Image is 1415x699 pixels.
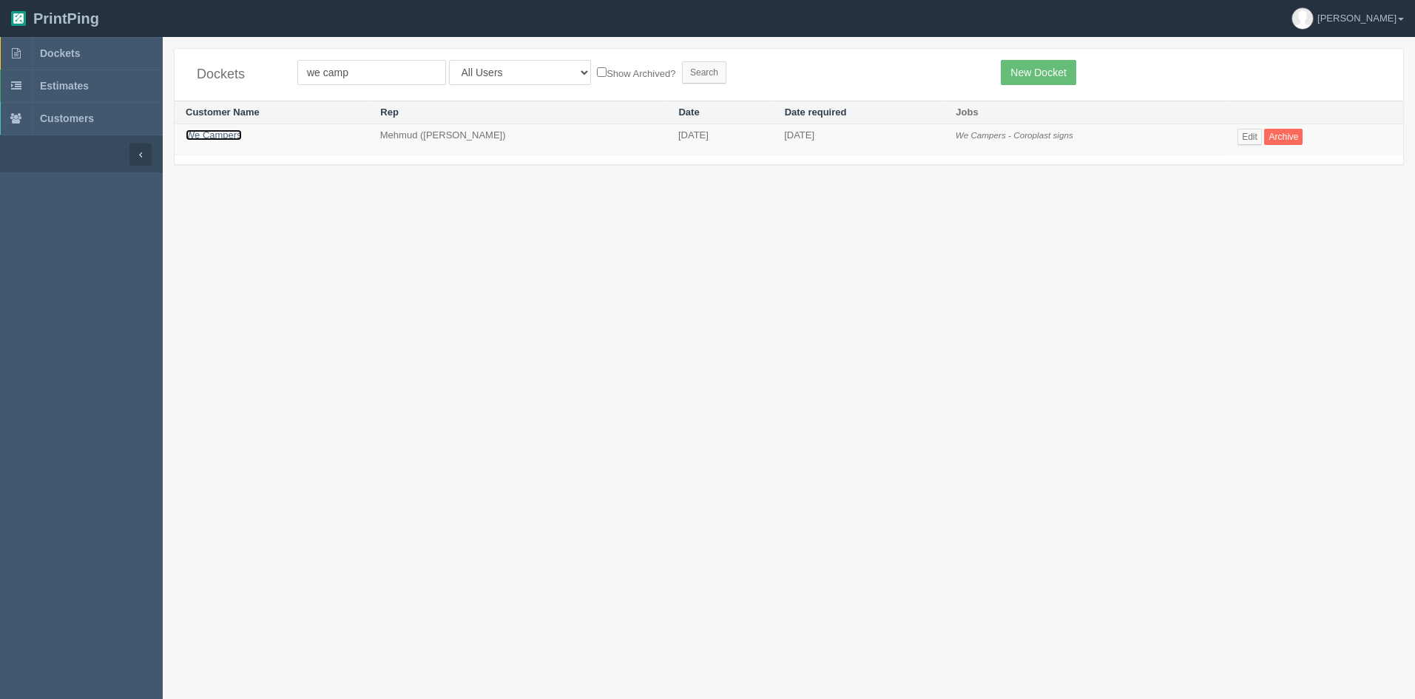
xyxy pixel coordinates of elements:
[682,61,726,84] input: Search
[186,129,242,141] a: We Campers
[186,107,260,118] a: Customer Name
[40,47,80,59] span: Dockets
[773,124,945,155] td: [DATE]
[40,80,89,92] span: Estimates
[380,107,399,118] a: Rep
[597,64,675,81] label: Show Archived?
[678,107,699,118] a: Date
[197,67,275,82] h4: Dockets
[1292,8,1313,29] img: avatar_default-7531ab5dedf162e01f1e0bb0964e6a185e93c5c22dfe317fb01d7f8cd2b1632c.jpg
[956,130,1073,140] i: We Campers - Coroplast signs
[597,67,607,77] input: Show Archived?
[1237,129,1262,145] a: Edit
[945,101,1226,124] th: Jobs
[11,11,26,26] img: logo-3e63b451c926e2ac314895c53de4908e5d424f24456219fb08d385ab2e579770.png
[369,124,667,155] td: Mehmud ([PERSON_NAME])
[667,124,773,155] td: [DATE]
[1001,60,1075,85] a: New Docket
[297,60,446,85] input: Customer Name
[785,107,847,118] a: Date required
[40,112,94,124] span: Customers
[1264,129,1303,145] a: Archive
